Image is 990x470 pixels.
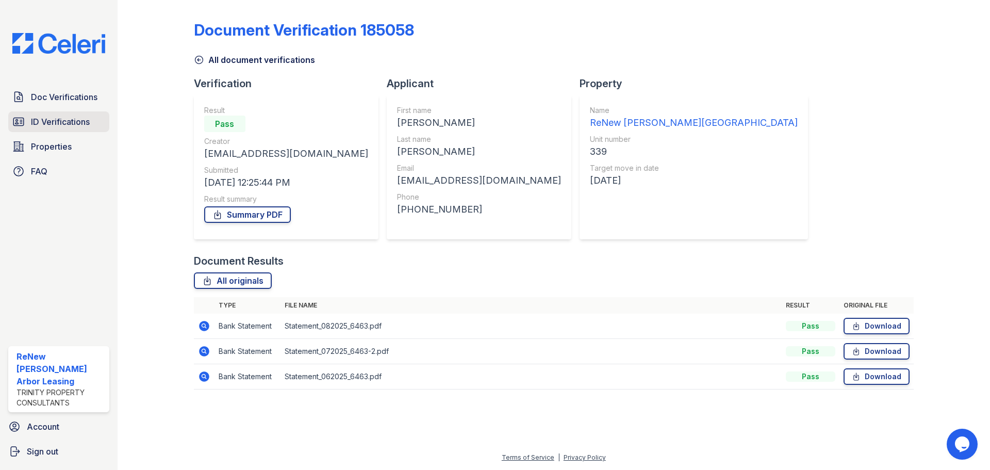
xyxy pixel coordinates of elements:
td: Statement_082025_6463.pdf [280,314,782,339]
div: Verification [194,76,387,91]
div: [PHONE_NUMBER] [397,202,561,217]
div: Pass [786,346,835,356]
div: Submitted [204,165,368,175]
a: Account [4,416,113,437]
div: [EMAIL_ADDRESS][DOMAIN_NAME] [204,147,368,161]
a: ID Verifications [8,111,109,132]
span: FAQ [31,165,47,177]
div: Result [204,105,368,116]
th: Result [782,297,839,314]
div: | [558,453,560,461]
span: Sign out [27,445,58,458]
div: Document Verification 185058 [194,21,414,39]
th: Type [214,297,280,314]
th: Original file [839,297,914,314]
a: Download [844,318,910,334]
iframe: chat widget [947,429,980,460]
div: Target move in date [590,163,798,173]
div: First name [397,105,561,116]
a: Doc Verifications [8,87,109,107]
a: FAQ [8,161,109,182]
div: [DATE] 12:25:44 PM [204,175,368,190]
a: Summary PDF [204,206,291,223]
div: Property [580,76,816,91]
div: Pass [786,321,835,331]
div: Email [397,163,561,173]
div: [PERSON_NAME] [397,144,561,159]
span: Doc Verifications [31,91,97,103]
div: Name [590,105,798,116]
a: Name ReNew [PERSON_NAME][GEOGRAPHIC_DATA] [590,105,798,130]
div: ReNew [PERSON_NAME] Arbor Leasing [16,350,105,387]
div: ReNew [PERSON_NAME][GEOGRAPHIC_DATA] [590,116,798,130]
div: Phone [397,192,561,202]
div: 339 [590,144,798,159]
td: Bank Statement [214,364,280,390]
span: Properties [31,140,72,153]
div: Document Results [194,254,284,268]
a: Properties [8,136,109,157]
div: Pass [204,116,245,132]
td: Bank Statement [214,314,280,339]
a: Download [844,368,910,385]
div: Trinity Property Consultants [16,387,105,408]
div: Creator [204,136,368,147]
div: [EMAIL_ADDRESS][DOMAIN_NAME] [397,173,561,188]
div: Unit number [590,134,798,144]
th: File name [280,297,782,314]
div: [PERSON_NAME] [397,116,561,130]
div: [DATE] [590,173,798,188]
div: Applicant [387,76,580,91]
a: Privacy Policy [564,453,606,461]
a: Sign out [4,441,113,462]
span: ID Verifications [31,116,90,128]
td: Statement_062025_6463.pdf [280,364,782,390]
a: All document verifications [194,54,315,66]
a: Terms of Service [502,453,554,461]
a: Download [844,343,910,360]
div: Last name [397,134,561,144]
div: Result summary [204,194,368,204]
span: Account [27,420,59,433]
img: CE_Logo_Blue-a8612792a0a2168367f1c8372b55b34899dd931a85d93a1a3d3e32e68fde9ad4.png [4,33,113,54]
td: Bank Statement [214,339,280,364]
a: All originals [194,272,272,289]
td: Statement_072025_6463-2.pdf [280,339,782,364]
div: Pass [786,371,835,382]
